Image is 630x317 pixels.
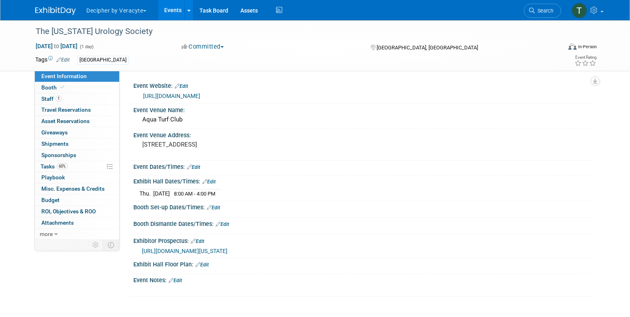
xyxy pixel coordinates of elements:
a: ROI, Objectives & ROO [35,206,119,217]
span: Giveaways [41,129,68,136]
div: [GEOGRAPHIC_DATA] [77,56,129,64]
img: Format-Inperson.png [568,43,576,50]
span: 60% [57,163,68,169]
button: Committed [179,43,227,51]
span: Sponsorships [41,152,76,158]
span: ROI, Objectives & ROO [41,208,96,215]
div: Exhibit Hall Floor Plan: [133,258,595,269]
i: Booth reservation complete [60,85,64,89]
a: Booth [35,82,119,93]
span: 1 [56,96,62,102]
div: Event Venue Address: [133,129,595,139]
a: [URL][DOMAIN_NAME][US_STATE] [142,248,227,254]
div: Event Rating [574,55,596,60]
span: more [40,231,53,237]
span: Attachments [41,219,74,226]
a: Giveaways [35,127,119,138]
span: (1 day) [79,44,94,49]
a: Staff1 [35,94,119,104]
a: Edit [175,83,188,89]
a: Attachments [35,217,119,228]
a: Budget [35,195,119,206]
pre: [STREET_ADDRESS] [142,141,317,148]
a: Edit [202,179,216,185]
span: to [53,43,60,49]
div: Event Notes: [133,274,595,285]
div: In-Person [578,44,597,50]
div: Booth Dismantle Dates/Times: [133,218,595,228]
a: Edit [191,238,204,244]
div: Event Format [513,42,597,54]
div: Exhibitor Prospectus: [133,235,595,245]
a: Playbook [35,172,119,183]
a: Edit [207,205,220,211]
span: Event Information [41,73,87,79]
td: Thu. [139,189,153,198]
span: Tasks [41,163,68,170]
div: The [US_STATE] Urology Society [33,24,549,39]
a: Travel Reservations [35,104,119,115]
a: Edit [195,262,209,268]
a: [URL][DOMAIN_NAME] [143,93,200,99]
img: ExhibitDay [35,7,76,15]
a: Edit [216,221,229,227]
div: Aqua Turf Club [139,113,589,126]
div: Event Dates/Times: [133,161,595,171]
td: Toggle Event Tabs [103,240,120,250]
span: Staff [41,96,62,102]
div: Event Venue Name: [133,104,595,114]
a: more [35,229,119,240]
span: [DATE] [DATE] [35,43,78,50]
span: Budget [41,197,60,203]
td: [DATE] [153,189,170,198]
div: Exhibit Hall Dates/Times: [133,175,595,186]
div: Booth Set-up Dates/Times: [133,201,595,212]
td: Tags [35,55,70,65]
span: [GEOGRAPHIC_DATA], [GEOGRAPHIC_DATA] [377,45,478,51]
a: Tasks60% [35,161,119,172]
span: Asset Reservations [41,118,90,124]
a: Search [524,4,561,18]
img: Tony Alvarado [572,3,587,18]
span: Travel Reservations [41,106,91,113]
span: Shipments [41,140,69,147]
span: Playbook [41,174,65,181]
a: Shipments [35,138,119,149]
a: Misc. Expenses & Credits [35,183,119,194]
a: Event Information [35,71,119,82]
a: Sponsorships [35,150,119,161]
a: Asset Reservations [35,116,119,127]
span: Booth [41,84,66,91]
span: Misc. Expenses & Credits [41,185,105,192]
span: 8:00 AM - 4:00 PM [174,191,215,197]
a: Edit [169,278,182,283]
td: Personalize Event Tab Strip [89,240,103,250]
a: Edit [56,57,70,63]
span: Search [535,8,553,14]
div: Event Website: [133,80,595,90]
a: Edit [187,164,200,170]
